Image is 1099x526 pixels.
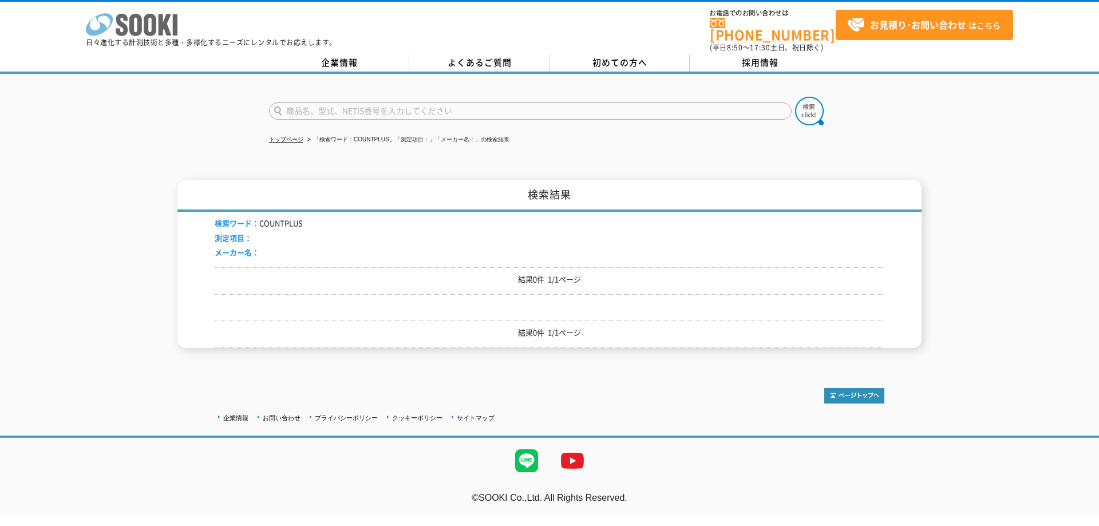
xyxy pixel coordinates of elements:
[215,247,259,258] span: メーカー名：
[409,54,549,72] a: よくあるご質問
[315,414,378,421] a: プライバシーポリシー
[392,414,442,421] a: クッキーポリシー
[215,327,884,339] p: 結果0件 1/1ページ
[305,134,509,146] li: 「検索ワード：COUNTPLUS」「測定項目：」「メーカー名：」の検索結果
[710,10,836,17] span: お電話でのお問い合わせは
[215,232,252,243] span: 測定項目：
[549,438,595,484] img: YouTube
[795,97,824,125] img: btn_search.png
[690,54,830,72] a: 採用情報
[710,42,823,53] span: (平日 ～ 土日、祝日除く)
[215,217,303,230] li: COUNTPLUS
[750,42,770,53] span: 17:30
[457,414,495,421] a: サイトマップ
[86,39,337,46] p: 日々進化する計測技術と多種・多様化するニーズにレンタルでお応えします。
[263,414,301,421] a: お問い合わせ
[836,10,1013,40] a: お見積り･お問い合わせはこちら
[269,54,409,72] a: 企業情報
[824,388,884,404] img: トップページへ
[269,102,792,120] input: 商品名、型式、NETIS番号を入力してください
[727,42,743,53] span: 8:50
[710,18,836,41] a: [PHONE_NUMBER]
[870,18,966,31] strong: お見積り･お問い合わせ
[269,136,303,143] a: トップページ
[847,17,1001,34] span: はこちら
[223,414,248,421] a: 企業情報
[215,217,259,228] span: 検索ワード：
[215,274,884,286] p: 結果0件 1/1ページ
[177,180,922,212] h1: 検索結果
[592,56,647,69] span: 初めての方へ
[1055,504,1099,514] a: テストMail
[549,54,690,72] a: 初めての方へ
[504,438,549,484] img: LINE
